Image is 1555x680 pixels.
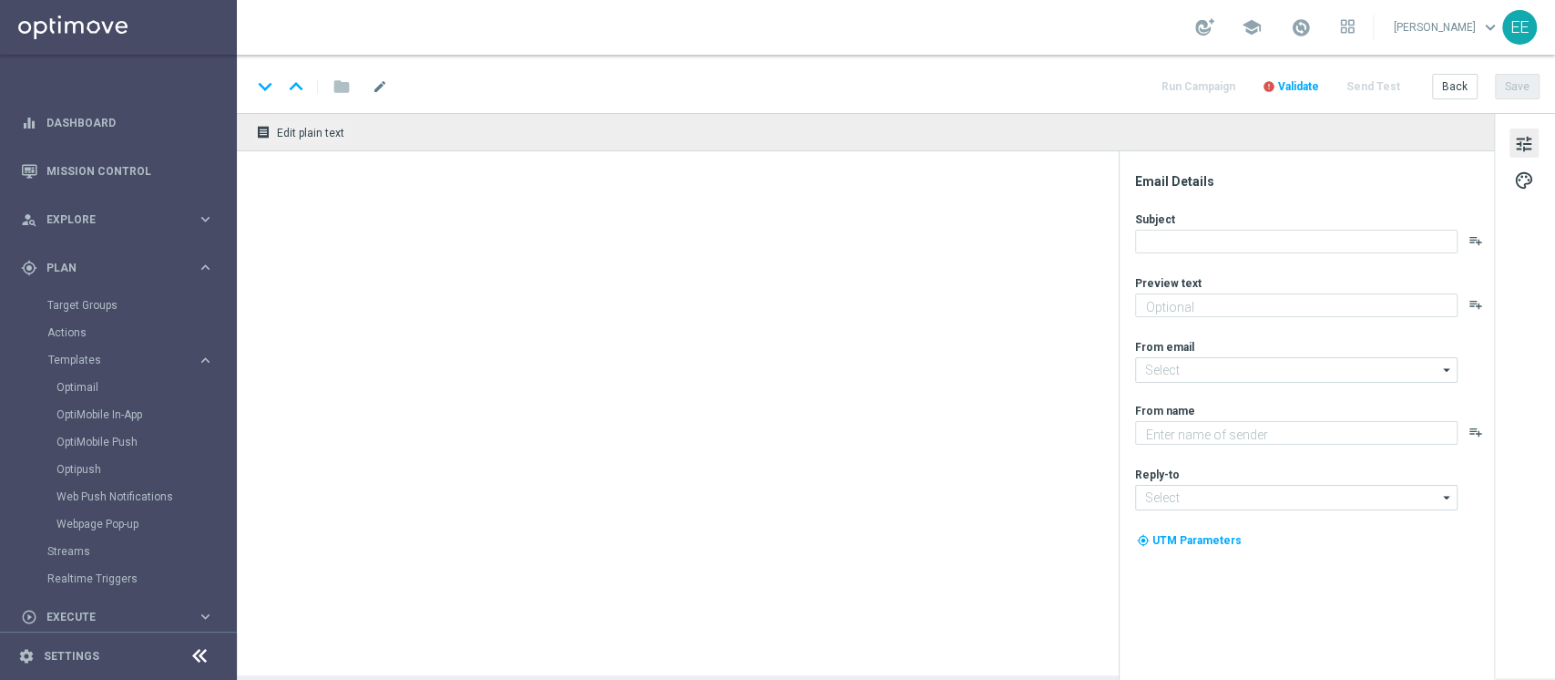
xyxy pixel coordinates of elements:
div: Webpage Pop-up [56,510,235,538]
i: keyboard_arrow_right [197,211,214,228]
label: Preview text [1135,276,1202,291]
a: Web Push Notifications [56,489,189,504]
div: Web Push Notifications [56,483,235,510]
a: Streams [47,544,189,559]
button: error Validate [1260,75,1322,99]
a: OptiMobile Push [56,435,189,449]
i: my_location [1137,534,1150,547]
a: Optipush [56,462,189,477]
button: person_search Explore keyboard_arrow_right [20,212,215,227]
button: palette [1509,165,1539,194]
a: Mission Control [46,147,214,195]
i: keyboard_arrow_right [197,608,214,625]
i: error [1263,80,1275,93]
button: my_location UTM Parameters [1135,531,1243,551]
label: Subject [1135,212,1175,227]
div: Realtime Triggers [47,565,235,592]
i: keyboard_arrow_up [282,73,310,100]
button: tune [1509,129,1539,158]
i: arrow_drop_down [1438,486,1457,510]
div: Target Groups [47,292,235,319]
i: receipt [256,125,271,139]
div: EE [1502,10,1537,45]
div: Optipush [56,456,235,483]
span: Explore [46,214,197,225]
i: arrow_drop_down [1438,358,1457,382]
i: keyboard_arrow_right [197,259,214,276]
span: palette [1514,169,1534,192]
div: Templates [48,355,197,366]
a: [PERSON_NAME]keyboard_arrow_down [1392,14,1502,41]
a: OptiMobile In-App [56,407,189,422]
button: Mission Control [20,164,215,179]
button: Save [1495,74,1540,99]
button: playlist_add [1468,297,1483,312]
label: From name [1135,404,1195,418]
button: equalizer Dashboard [20,116,215,130]
span: Validate [1278,80,1319,93]
input: Select [1135,357,1458,383]
span: Execute [46,612,197,623]
i: settings [18,648,35,665]
button: Templates keyboard_arrow_right [47,353,215,367]
span: Plan [46,263,197,273]
span: UTM Parameters [1152,534,1242,547]
button: play_circle_outline Execute keyboard_arrow_right [20,610,215,624]
i: keyboard_arrow_down [251,73,279,100]
div: OptiMobile In-App [56,401,235,428]
i: play_circle_outline [21,609,37,625]
div: Mission Control [21,147,214,195]
span: school [1242,17,1262,37]
div: Plan [21,260,197,276]
div: OptiMobile Push [56,428,235,456]
label: Reply-to [1135,468,1180,482]
a: Realtime Triggers [47,572,189,586]
div: Actions [47,319,235,346]
button: Back [1432,74,1478,99]
div: Optimail [56,374,235,401]
div: Templates [47,346,235,538]
input: Select [1135,485,1458,510]
i: keyboard_arrow_right [197,352,214,369]
div: Explore [21,211,197,228]
span: keyboard_arrow_down [1480,17,1500,37]
div: Dashboard [21,98,214,147]
div: Email Details [1135,173,1492,190]
a: Settings [44,651,99,662]
a: Optimail [56,380,189,395]
a: Actions [47,325,189,340]
button: playlist_add [1468,233,1483,248]
i: person_search [21,211,37,228]
a: Webpage Pop-up [56,517,189,531]
a: Dashboard [46,98,214,147]
label: From email [1135,340,1194,355]
button: playlist_add [1468,425,1483,439]
i: gps_fixed [21,260,37,276]
button: receipt Edit plain text [251,120,353,144]
i: equalizer [21,115,37,131]
span: Templates [48,355,179,366]
a: Target Groups [47,298,189,313]
span: tune [1514,132,1534,156]
div: Execute [21,609,197,625]
span: mode_edit [372,78,388,95]
div: Streams [47,538,235,565]
button: gps_fixed Plan keyboard_arrow_right [20,261,215,275]
span: Edit plain text [277,127,344,139]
